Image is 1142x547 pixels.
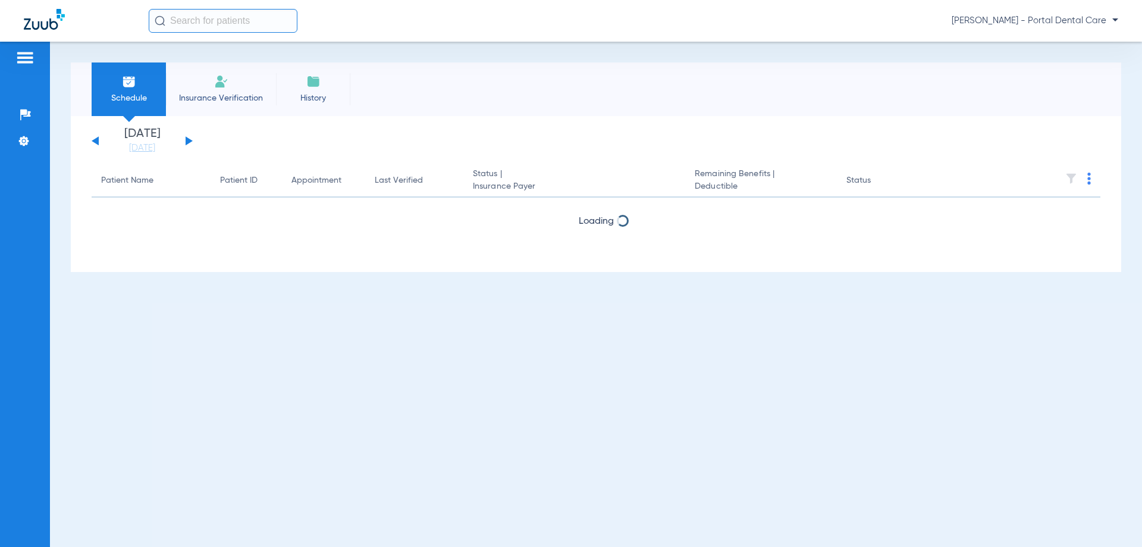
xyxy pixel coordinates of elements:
[695,180,827,193] span: Deductible
[106,142,178,154] a: [DATE]
[149,9,297,33] input: Search for patients
[306,74,321,89] img: History
[579,217,614,226] span: Loading
[24,9,65,30] img: Zuub Logo
[220,174,272,187] div: Patient ID
[375,174,454,187] div: Last Verified
[375,174,423,187] div: Last Verified
[175,92,267,104] span: Insurance Verification
[122,74,136,89] img: Schedule
[473,180,676,193] span: Insurance Payer
[106,128,178,154] li: [DATE]
[291,174,341,187] div: Appointment
[15,51,34,65] img: hamburger-icon
[685,164,836,198] th: Remaining Benefits |
[952,15,1118,27] span: [PERSON_NAME] - Portal Dental Care
[101,174,201,187] div: Patient Name
[837,164,917,198] th: Status
[291,174,356,187] div: Appointment
[1087,173,1091,185] img: group-dot-blue.svg
[101,92,157,104] span: Schedule
[220,174,258,187] div: Patient ID
[101,174,153,187] div: Patient Name
[214,74,228,89] img: Manual Insurance Verification
[463,164,685,198] th: Status |
[1065,173,1077,185] img: filter.svg
[285,92,341,104] span: History
[155,15,165,26] img: Search Icon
